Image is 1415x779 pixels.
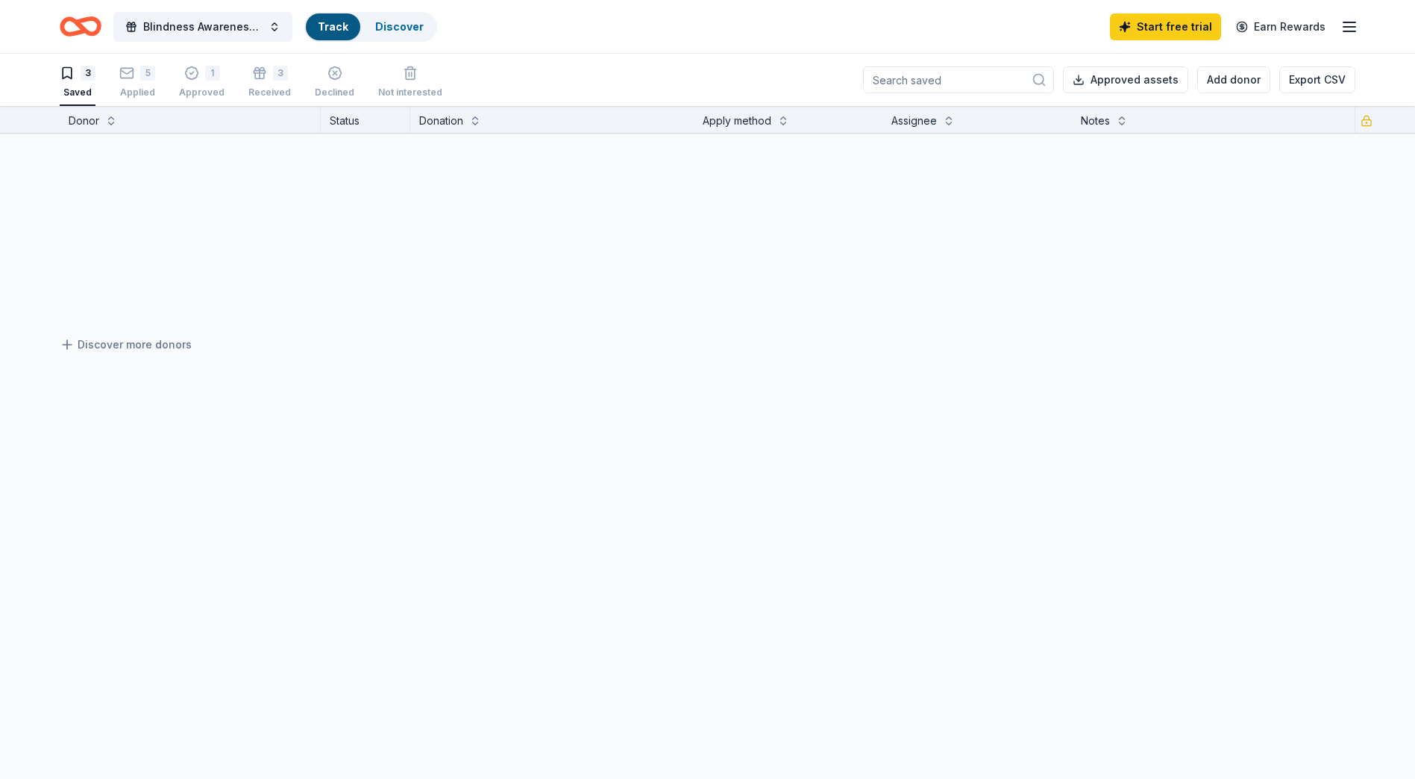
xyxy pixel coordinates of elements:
button: 3Saved [60,60,95,106]
button: 5Applied [119,60,155,106]
div: Saved [60,87,95,98]
div: Applied [119,87,155,98]
div: Approved [179,87,225,98]
div: Donor [69,112,99,130]
button: Export CSV [1279,66,1355,93]
button: Not interested [378,60,442,106]
button: Add donor [1197,66,1270,93]
a: Track [318,20,348,33]
div: Status [321,106,410,133]
div: 1 [205,66,220,81]
div: Notes [1081,112,1110,130]
div: Declined [315,87,354,98]
span: Blindness Awareness Showcase [143,18,263,36]
button: 1Approved [179,60,225,106]
div: 5 [140,66,155,81]
div: 3 [273,66,288,81]
div: Assignee [891,112,937,130]
div: 3 [81,66,95,81]
a: Start free trial [1110,13,1221,40]
button: Declined [315,60,354,106]
button: TrackDiscover [304,12,437,42]
div: Donation [419,112,463,130]
button: 3Received [248,60,291,106]
a: Discover more donors [60,336,192,354]
button: Approved assets [1063,66,1188,93]
div: Apply method [703,112,771,130]
input: Search saved [863,66,1054,93]
a: Earn Rewards [1227,13,1334,40]
button: Blindness Awareness Showcase [113,12,292,42]
div: Received [248,87,291,98]
a: Discover [375,20,424,33]
div: Not interested [378,87,442,98]
a: Home [60,9,101,44]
